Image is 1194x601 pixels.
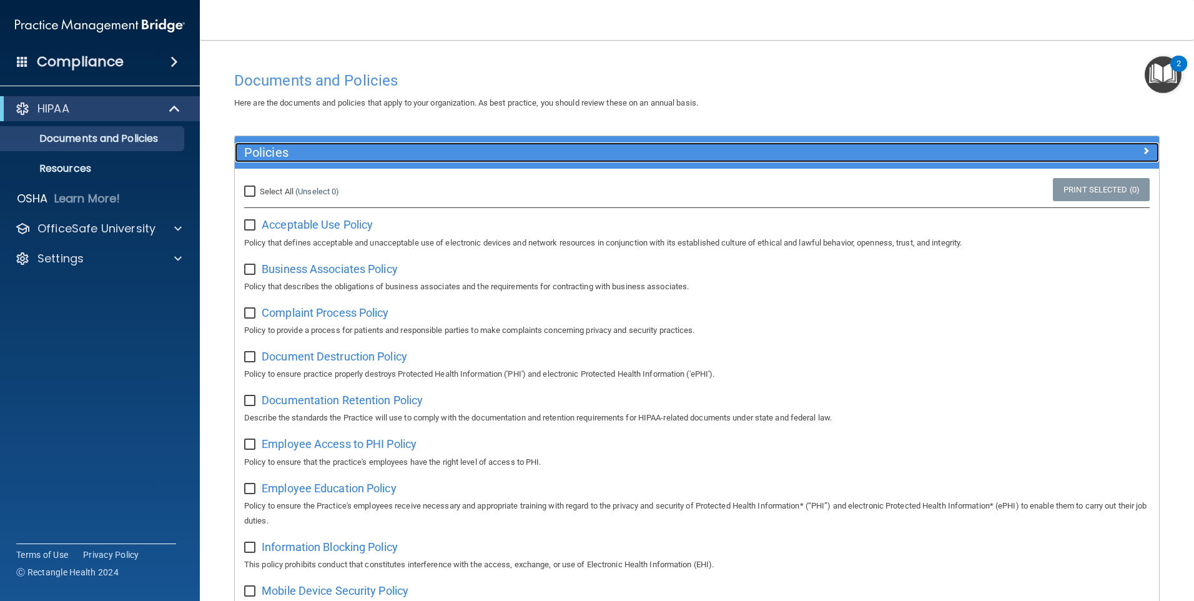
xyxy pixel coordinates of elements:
[37,53,124,71] h4: Compliance
[1053,178,1150,201] a: Print Selected (0)
[262,262,398,276] span: Business Associates Policy
[244,367,1150,382] p: Policy to ensure practice properly destroys Protected Health Information ('PHI') and electronic P...
[244,410,1150,425] p: Describe the standards the Practice will use to comply with the documentation and retention requi...
[244,187,259,197] input: Select All (Unselect 0)
[234,98,698,107] span: Here are the documents and policies that apply to your organization. As best practice, you should...
[37,101,69,116] p: HIPAA
[262,394,423,407] span: Documentation Retention Policy
[262,218,373,231] span: Acceptable Use Policy
[978,512,1179,562] iframe: Drift Widget Chat Controller
[1177,64,1181,80] div: 2
[8,162,179,175] p: Resources
[244,146,919,159] h5: Policies
[15,13,185,38] img: PMB logo
[244,236,1150,251] p: Policy that defines acceptable and unacceptable use of electronic devices and network resources i...
[16,549,68,561] a: Terms of Use
[262,584,408,597] span: Mobile Device Security Policy
[54,191,121,206] p: Learn More!
[37,251,84,266] p: Settings
[17,191,48,206] p: OSHA
[1145,56,1182,93] button: Open Resource Center, 2 new notifications
[37,221,155,236] p: OfficeSafe University
[234,72,1160,89] h4: Documents and Policies
[244,499,1150,529] p: Policy to ensure the Practice's employees receive necessary and appropriate training with regard ...
[244,455,1150,470] p: Policy to ensure that the practice's employees have the right level of access to PHI.
[244,279,1150,294] p: Policy that describes the obligations of business associates and the requirements for contracting...
[262,350,407,363] span: Document Destruction Policy
[15,101,181,116] a: HIPAA
[262,306,388,319] span: Complaint Process Policy
[83,549,139,561] a: Privacy Policy
[244,323,1150,338] p: Policy to provide a process for patients and responsible parties to make complaints concerning pr...
[262,540,398,554] span: Information Blocking Policy
[295,187,339,196] a: (Unselect 0)
[262,437,417,450] span: Employee Access to PHI Policy
[8,132,179,145] p: Documents and Policies
[244,142,1150,162] a: Policies
[16,566,119,579] span: Ⓒ Rectangle Health 2024
[260,187,294,196] span: Select All
[15,251,182,266] a: Settings
[15,221,182,236] a: OfficeSafe University
[262,482,397,495] span: Employee Education Policy
[244,557,1150,572] p: This policy prohibits conduct that constitutes interference with the access, exchange, or use of ...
